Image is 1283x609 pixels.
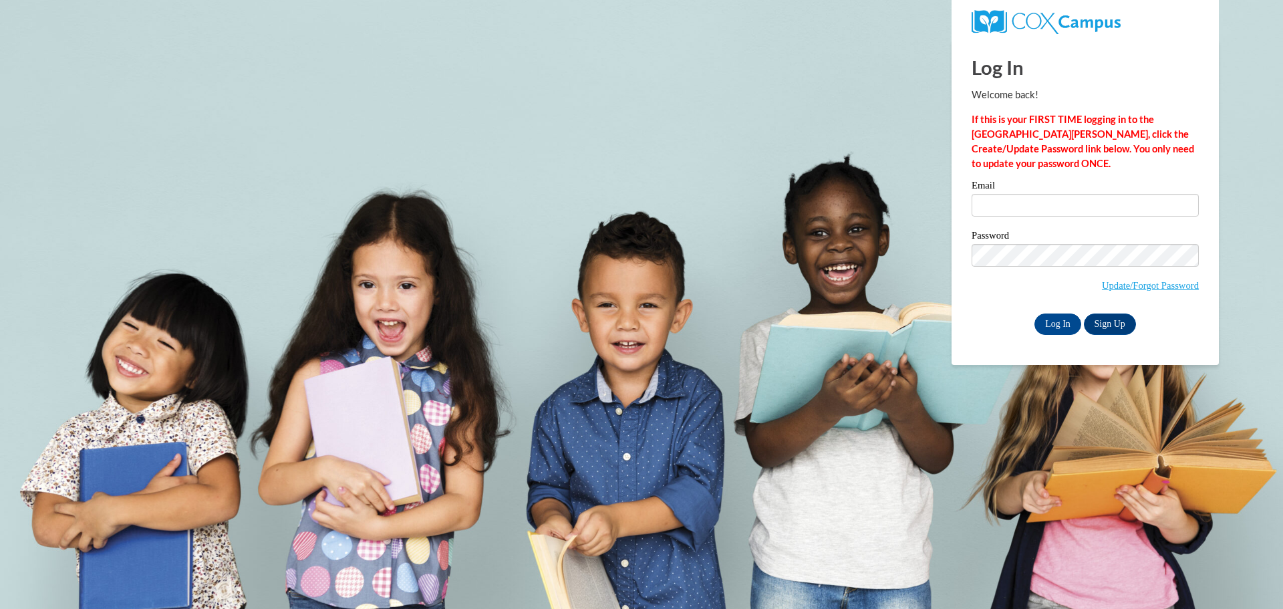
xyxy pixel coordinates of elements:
a: Sign Up [1084,314,1136,335]
a: COX Campus [972,15,1121,27]
input: Log In [1034,314,1081,335]
h1: Log In [972,53,1199,81]
img: COX Campus [972,10,1121,34]
label: Password [972,231,1199,244]
label: Email [972,180,1199,194]
strong: If this is your FIRST TIME logging in to the [GEOGRAPHIC_DATA][PERSON_NAME], click the Create/Upd... [972,114,1194,169]
p: Welcome back! [972,88,1199,102]
a: Update/Forgot Password [1102,280,1199,291]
